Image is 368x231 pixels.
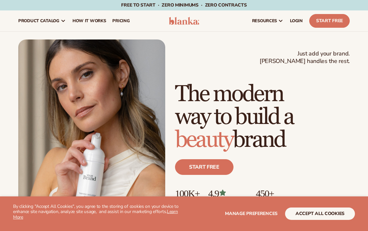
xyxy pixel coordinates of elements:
p: 4.9 [208,188,249,199]
span: How It Works [72,18,106,23]
a: How It Works [69,10,109,31]
p: 450+ [256,188,305,199]
a: pricing [109,10,133,31]
span: resources [252,18,277,23]
span: beauty [175,126,233,154]
a: LOGIN [287,10,306,31]
p: By clicking "Accept All Cookies", you agree to the storing of cookies on your device to enhance s... [13,204,184,220]
a: resources [249,10,287,31]
span: LOGIN [290,18,303,23]
span: Just add your brand. [PERSON_NAME] handles the rest. [260,50,350,65]
p: 100K+ [175,188,202,199]
button: accept all cookies [285,208,355,220]
a: Start free [175,159,233,175]
span: Free to start · ZERO minimums · ZERO contracts [121,2,247,8]
span: pricing [112,18,130,23]
h1: The modern way to build a brand [175,83,350,151]
img: Female holding tanning mousse. [18,39,165,224]
a: Learn More [13,208,178,220]
a: product catalog [15,10,69,31]
img: logo [169,17,199,25]
button: Manage preferences [225,208,278,220]
span: product catalog [18,18,59,23]
span: Manage preferences [225,210,278,217]
a: Start Free [309,14,350,28]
